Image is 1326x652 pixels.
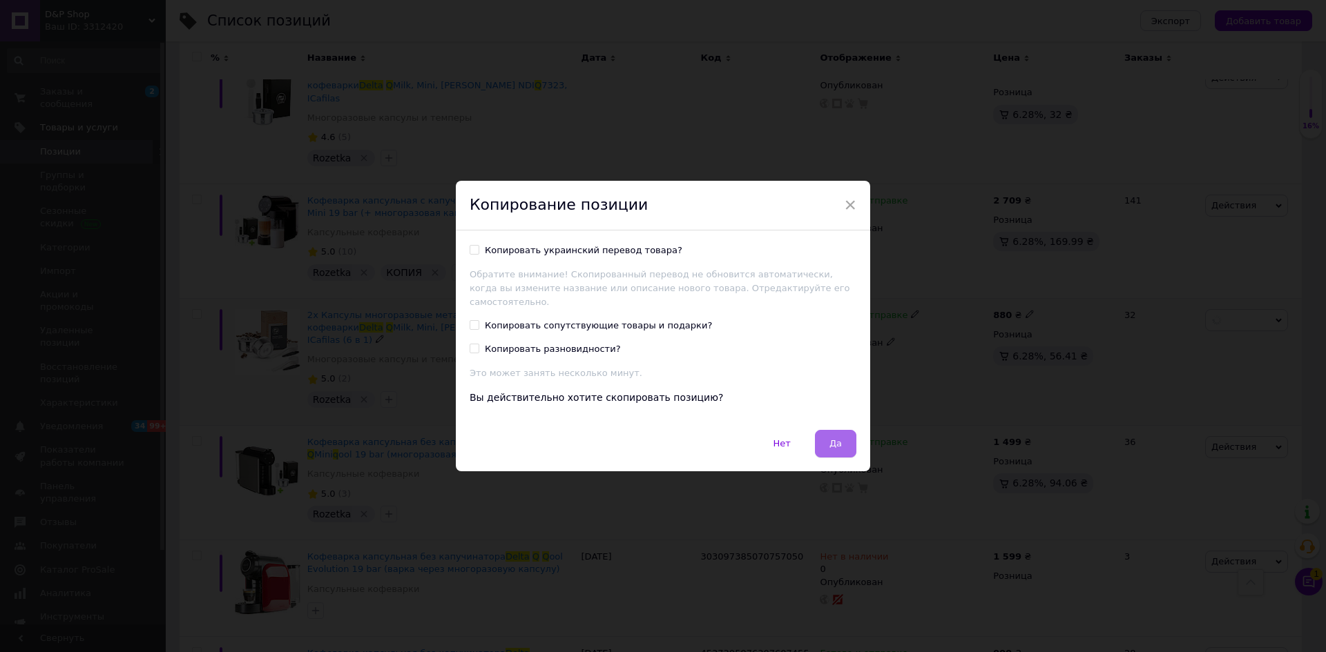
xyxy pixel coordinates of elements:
div: Копировать разновидности? [485,343,621,355]
span: Копирование позиции [470,196,648,213]
span: Нет [773,438,791,448]
div: Копировать украинский перевод товара? [485,244,682,257]
span: Обратите внимание! Скопированный перевод не обновится автоматически, когда вы измените название и... [470,269,850,306]
span: Да [829,438,842,448]
span: Это может занять несколько минут. [470,368,642,378]
button: Да [815,430,856,457]
div: Копировать сопутствующие товары и подарки? [485,319,712,332]
span: × [844,193,856,217]
div: Вы действительно хотите скопировать позицию? [470,391,856,405]
button: Нет [759,430,805,457]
